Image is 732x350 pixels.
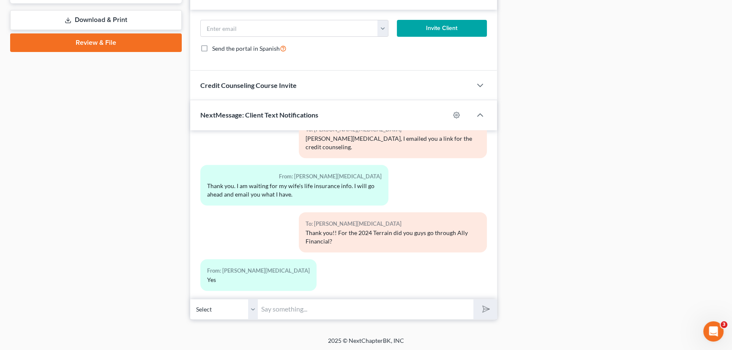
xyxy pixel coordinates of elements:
input: Enter email [201,20,378,36]
button: Invite Client [397,20,487,37]
span: 3 [721,321,727,328]
div: [PERSON_NAME][MEDICAL_DATA], I emailed you a link for the credit counseling. [306,134,480,151]
iframe: Intercom live chat [703,321,724,342]
span: NextMessage: Client Text Notifications [200,111,318,119]
span: Credit Counseling Course Invite [200,81,297,89]
div: To: [PERSON_NAME][MEDICAL_DATA] [306,219,480,229]
input: Say something... [258,299,473,320]
div: Thank you!! For the 2024 Terrain did you guys go through Ally Financial? [306,229,480,246]
a: Download & Print [10,10,182,30]
a: Review & File [10,33,182,52]
div: From: [PERSON_NAME][MEDICAL_DATA] [207,266,310,276]
div: From: [PERSON_NAME][MEDICAL_DATA] [207,172,382,181]
div: Thank you. I am waiting for my wife's life insurance info. I will go ahead and email you what I h... [207,182,382,199]
div: Yes [207,276,310,284]
span: Send the portal in Spanish [212,45,280,52]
